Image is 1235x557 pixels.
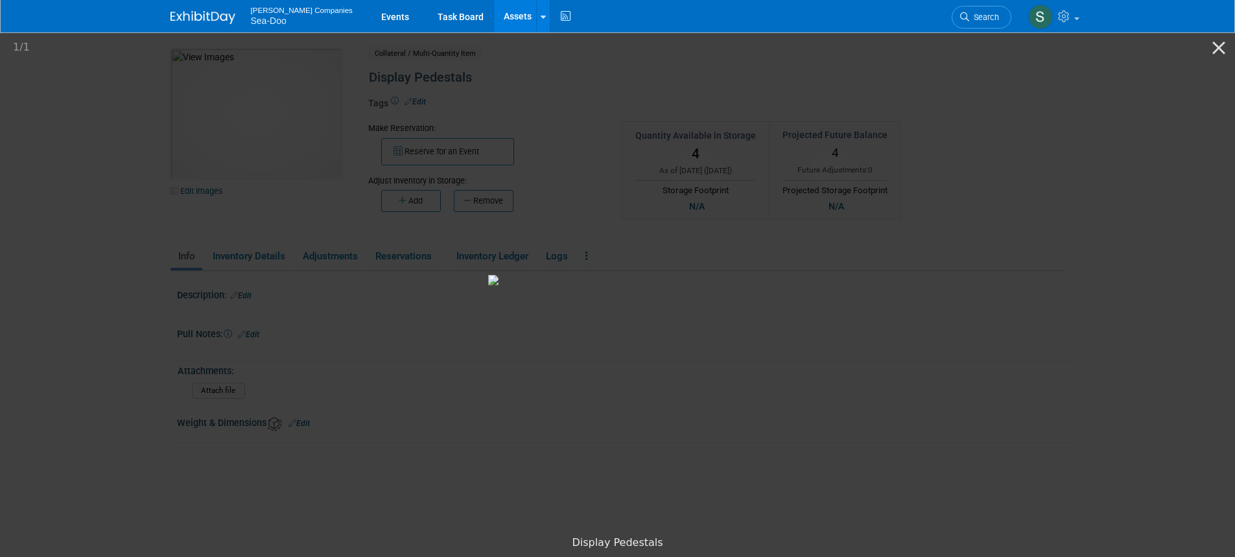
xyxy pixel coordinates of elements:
button: Close gallery [1203,32,1235,63]
img: Display Pedestals [488,275,747,285]
a: Search [952,6,1011,29]
span: 1 [13,41,19,53]
img: Stephanie Duval [1028,5,1053,29]
span: Search [969,12,999,22]
span: Sea-Doo [251,16,287,26]
span: 1 [23,41,30,53]
span: [PERSON_NAME] Companies [251,3,353,16]
img: ExhibitDay [171,11,235,24]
